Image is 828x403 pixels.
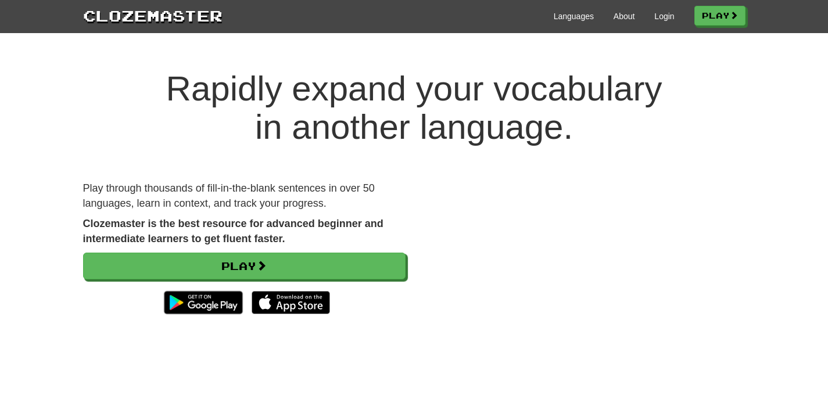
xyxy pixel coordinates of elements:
[83,218,383,244] strong: Clozemaster is the best resource for advanced beginner and intermediate learners to get fluent fa...
[694,6,745,26] a: Play
[654,10,674,22] a: Login
[614,10,635,22] a: About
[83,181,406,211] p: Play through thousands of fill-in-the-blank sentences in over 50 languages, learn in context, and...
[158,285,248,320] img: Get it on Google Play
[554,10,594,22] a: Languages
[83,5,223,26] a: Clozemaster
[83,253,406,279] a: Play
[252,291,330,314] img: Download_on_the_App_Store_Badge_US-UK_135x40-25178aeef6eb6b83b96f5f2d004eda3bffbb37122de64afbaef7...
